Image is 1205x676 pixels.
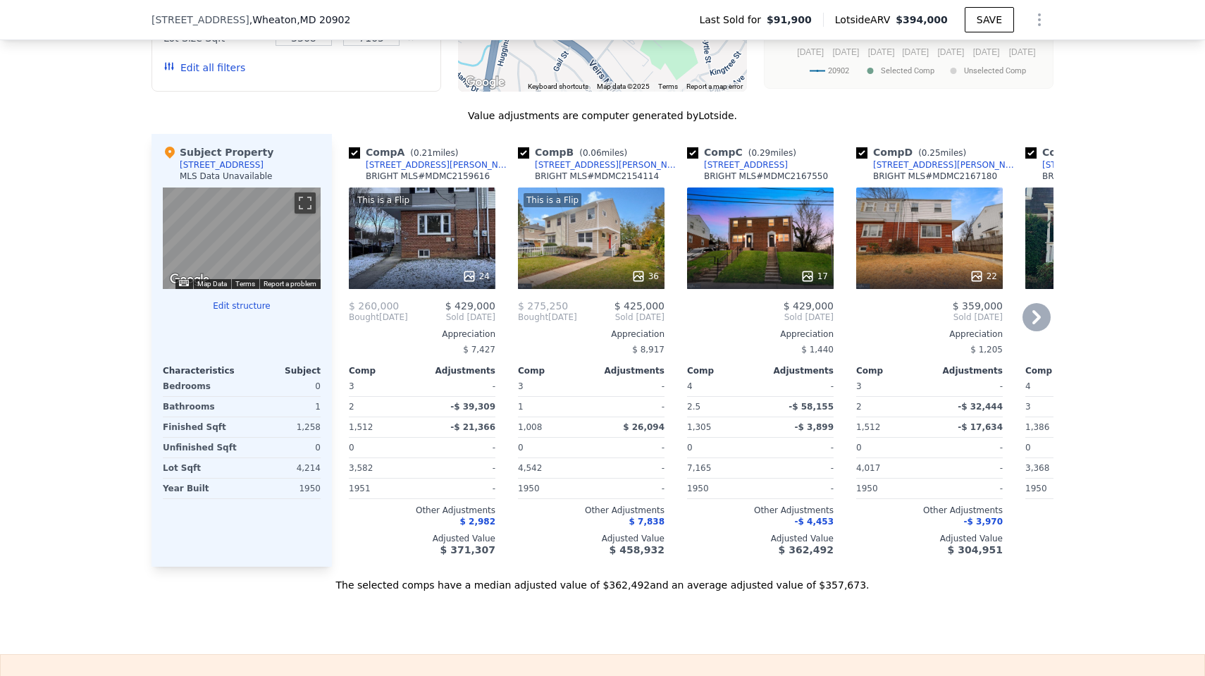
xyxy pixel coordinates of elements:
span: $ 1,205 [970,345,1003,355]
span: 1,386 [1025,422,1049,432]
div: The selected comps have a median adjusted value of $362,492 and an average adjusted value of $357... [152,567,1053,592]
div: [STREET_ADDRESS] [704,159,788,171]
span: Lotside ARV [835,13,896,27]
text: Unselected Comp [964,66,1026,75]
span: -$ 3,970 [964,517,1003,527]
div: Unfinished Sqft [163,438,239,457]
div: Comp [1025,365,1099,376]
span: 0.21 [414,148,433,158]
button: Edit all filters [163,61,245,75]
span: $ 26,094 [623,422,665,432]
div: Comp C [687,145,802,159]
div: Appreciation [687,328,834,340]
div: Other Adjustments [349,505,495,516]
div: Subject Property [163,145,273,159]
a: [STREET_ADDRESS][PERSON_NAME] [518,159,681,171]
div: BRIGHT MLS # MDMC2159616 [366,171,490,182]
div: - [932,458,1003,478]
div: Adjusted Value [518,533,665,544]
div: - [594,397,665,417]
div: - [594,376,665,396]
button: SAVE [965,7,1014,32]
span: ( miles) [913,148,972,158]
span: $394,000 [896,14,948,25]
span: $ 304,951 [948,544,1003,555]
text: [DATE] [1009,47,1036,57]
span: 4 [1025,381,1031,391]
div: [STREET_ADDRESS] [180,159,264,171]
span: 0.06 [583,148,602,158]
div: 0 [245,376,321,396]
div: Adjustments [422,365,495,376]
div: Adjusted Value [687,533,834,544]
div: Appreciation [856,328,1003,340]
div: 1950 [245,479,321,498]
a: Open this area in Google Maps (opens a new window) [462,73,508,92]
div: Other Adjustments [1025,505,1172,516]
span: -$ 32,444 [958,402,1003,412]
div: - [763,438,834,457]
span: , MD 20902 [297,14,350,25]
div: 1950 [856,479,927,498]
span: Sold [DATE] [577,312,665,323]
span: 0 [518,443,524,453]
div: [STREET_ADDRESS][PERSON_NAME] [366,159,512,171]
div: BRIGHT MLS # MDMC2156944 [1042,171,1166,182]
span: ( miles) [743,148,802,158]
div: Other Adjustments [518,505,665,516]
div: [STREET_ADDRESS][PERSON_NAME] [873,159,1020,171]
span: 4 [687,381,693,391]
a: [STREET_ADDRESS][PERSON_NAME] [349,159,512,171]
button: Keyboard shortcuts [179,280,189,286]
div: 1950 [1025,479,1096,498]
span: 3 [518,381,524,391]
div: 17 [801,269,828,283]
span: $ 371,307 [440,544,495,555]
div: - [425,458,495,478]
div: Lot Sqft [163,458,239,478]
span: Sold [DATE] [408,312,495,323]
span: $ 7,427 [463,345,495,355]
span: 3 [856,381,862,391]
div: BRIGHT MLS # MDMC2154114 [535,171,659,182]
div: Comp [349,365,422,376]
div: Street View [163,188,321,289]
div: 2 [856,397,927,417]
button: Map Data [197,279,227,289]
div: Other Adjustments [687,505,834,516]
div: 3 [1025,397,1096,417]
span: Bought [349,312,379,323]
span: -$ 58,155 [789,402,834,412]
span: $ 429,000 [784,300,834,312]
span: $ 7,838 [629,517,665,527]
div: Bedrooms [163,376,239,396]
span: $91,900 [767,13,812,27]
div: 1950 [687,479,758,498]
div: Adjustments [591,365,665,376]
a: Terms (opens in new tab) [235,280,255,288]
a: Open this area in Google Maps (opens a new window) [166,271,213,289]
div: 24 [462,269,490,283]
div: - [763,376,834,396]
span: $ 362,492 [779,544,834,555]
div: 2.5 [687,397,758,417]
a: Report a map error [686,82,743,90]
div: Comp [518,365,591,376]
a: [STREET_ADDRESS][PERSON_NAME] [856,159,1020,171]
div: - [425,376,495,396]
div: 36 [631,269,659,283]
div: - [763,479,834,498]
span: ( miles) [574,148,633,158]
div: 1 [245,397,321,417]
div: - [425,479,495,498]
div: Adjusted Value [856,533,1003,544]
text: Selected Comp [881,66,934,75]
div: - [763,458,834,478]
span: 0.29 [751,148,770,158]
div: Other Adjustments [856,505,1003,516]
span: 0 [687,443,693,453]
div: Appreciation [518,328,665,340]
a: Report a problem [264,280,316,288]
text: [DATE] [937,47,964,57]
text: [DATE] [973,47,1000,57]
